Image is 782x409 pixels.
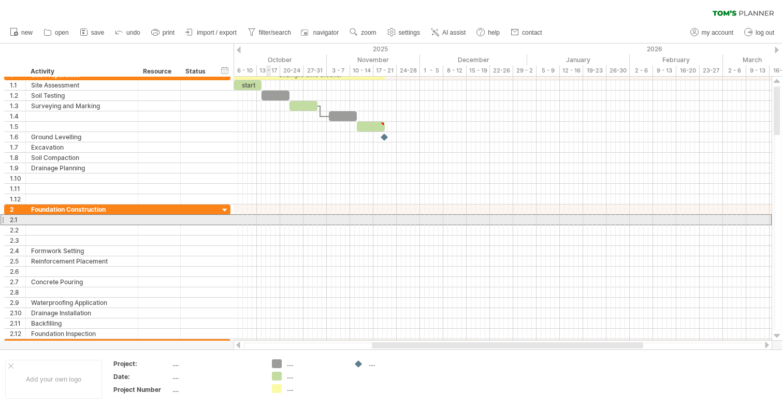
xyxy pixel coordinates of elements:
[10,298,25,308] div: 2.9
[490,65,513,76] div: 22-26
[185,66,208,77] div: Status
[327,65,350,76] div: 3 - 7
[7,26,36,39] a: new
[420,54,527,65] div: December 2025
[31,308,133,318] div: Drainage Installation
[31,339,133,349] div: Building Framework
[31,101,133,111] div: Surveying and Marking
[10,184,25,194] div: 1.11
[10,153,25,163] div: 1.8
[113,385,170,394] div: Project Number
[197,29,237,36] span: import / export
[508,26,545,39] a: contact
[700,65,723,76] div: 23-27
[287,384,343,393] div: ....
[280,65,303,76] div: 20-24
[299,26,342,39] a: navigator
[397,65,420,76] div: 24-28
[313,29,339,36] span: navigator
[10,163,25,173] div: 1.9
[746,65,770,76] div: 9 - 13
[10,204,25,214] div: 2
[183,26,240,39] a: import / export
[676,65,700,76] div: 16-20
[350,65,373,76] div: 10 - 14
[606,65,630,76] div: 26-30
[630,54,723,65] div: February 2026
[5,360,102,399] div: Add your own logo
[373,65,397,76] div: 17 - 21
[259,29,291,36] span: filter/search
[428,26,469,39] a: AI assist
[31,132,133,142] div: Ground Levelling
[91,29,104,36] span: save
[31,153,133,163] div: Soil Compaction
[10,194,25,204] div: 1.12
[41,26,72,39] a: open
[10,80,25,90] div: 1.1
[723,65,746,76] div: 2 - 6
[55,29,69,36] span: open
[688,26,736,39] a: my account
[172,385,259,394] div: ....
[10,236,25,245] div: 2.3
[10,246,25,256] div: 2.4
[369,359,425,368] div: ....
[10,256,25,266] div: 2.5
[630,65,653,76] div: 2 - 6
[522,29,542,36] span: contact
[31,298,133,308] div: Waterproofing Application
[113,372,170,381] div: Date:
[488,29,500,36] span: help
[385,26,423,39] a: settings
[742,26,777,39] a: log out
[126,29,140,36] span: undo
[10,132,25,142] div: 1.6
[257,65,280,76] div: 13 - 17
[10,101,25,111] div: 1.3
[399,29,420,36] span: settings
[420,65,443,76] div: 1 - 5
[10,173,25,183] div: 1.10
[361,29,376,36] span: zoom
[10,267,25,276] div: 2.6
[303,65,327,76] div: 27-31
[443,65,467,76] div: 8 - 12
[77,26,107,39] a: save
[583,65,606,76] div: 19-23
[31,329,133,339] div: Foundation Inspection
[10,215,25,225] div: 2.1
[10,308,25,318] div: 2.10
[163,29,175,36] span: print
[560,65,583,76] div: 12 - 16
[10,277,25,287] div: 2.7
[31,256,133,266] div: Reinforcement Placement
[10,111,25,121] div: 1.4
[327,54,420,65] div: November 2025
[172,372,259,381] div: ....
[143,66,175,77] div: Resource
[31,80,133,90] div: Site Assessment
[10,142,25,152] div: 1.7
[21,29,33,36] span: new
[245,26,294,39] a: filter/search
[347,26,379,39] a: zoom
[10,339,25,349] div: 3
[113,359,170,368] div: Project:
[527,54,630,65] div: January 2026
[220,54,327,65] div: October 2025
[10,318,25,328] div: 2.11
[10,225,25,235] div: 2.2
[31,91,133,100] div: Soil Testing
[756,29,774,36] span: log out
[31,246,133,256] div: Formwork Setting
[287,372,343,381] div: ....
[31,66,132,77] div: Activity
[31,163,133,173] div: Drainage Planning
[172,359,259,368] div: ....
[442,29,466,36] span: AI assist
[702,29,733,36] span: my account
[31,204,133,214] div: Foundation Construction
[234,65,257,76] div: 6 - 10
[474,26,503,39] a: help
